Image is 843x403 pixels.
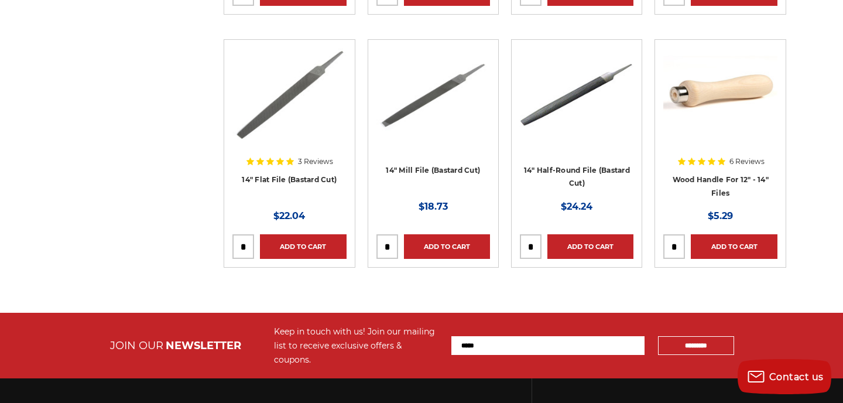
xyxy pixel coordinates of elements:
a: Add to Cart [691,234,777,259]
img: 14" Flat Bastard File [232,48,346,142]
a: 14" Mill File Bastard Cut [376,48,490,198]
a: Add to Cart [547,234,633,259]
span: $5.29 [708,210,733,221]
span: $18.73 [419,201,448,212]
span: NEWSLETTER [166,339,241,352]
span: $22.04 [273,210,305,221]
button: Contact us [738,359,831,394]
span: Contact us [769,371,824,382]
img: File Handle [663,48,777,142]
img: 14" Mill File Bastard Cut [376,48,490,142]
a: File Handle [663,48,777,198]
a: 14" Half round bastard file [520,48,633,198]
div: Keep in touch with us! Join our mailing list to receive exclusive offers & coupons. [274,325,440,367]
a: Add to Cart [404,234,490,259]
span: JOIN OUR [110,339,163,352]
a: Add to Cart [260,234,346,259]
img: 14" Half round bastard file [520,48,633,142]
a: 14" Flat Bastard File [232,48,346,198]
span: $24.24 [561,201,592,212]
